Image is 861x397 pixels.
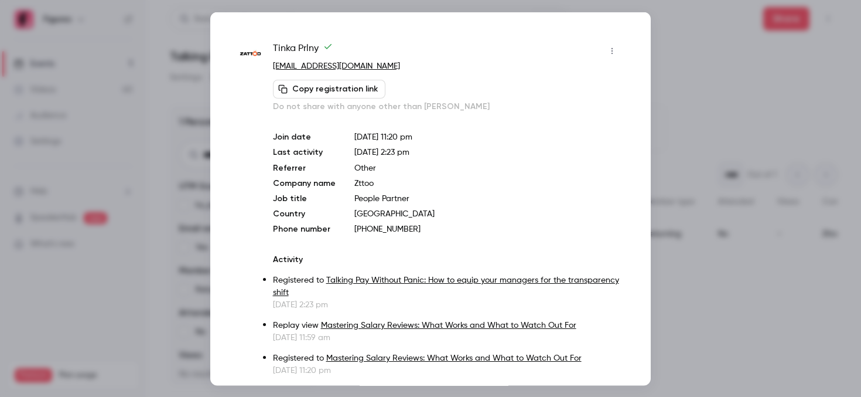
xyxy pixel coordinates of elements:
[273,41,333,60] span: Tinka Prlny
[273,62,400,70] a: [EMAIL_ADDRESS][DOMAIN_NAME]
[321,321,576,329] a: Mastering Salary Reviews: What Works and What to Watch Out For
[273,331,621,343] p: [DATE] 11:59 am
[273,146,336,158] p: Last activity
[273,162,336,174] p: Referrer
[273,364,621,376] p: [DATE] 11:20 pm
[273,274,621,298] p: Registered to
[354,148,409,156] span: [DATE] 2:23 pm
[273,253,621,265] p: Activity
[273,298,621,310] p: [DATE] 2:23 pm
[354,162,621,174] p: Other
[354,177,621,189] p: Zttoo
[273,100,621,112] p: Do not share with anyone other than [PERSON_NAME]
[273,208,336,219] p: Country
[273,192,336,204] p: Job title
[273,352,621,364] p: Registered to
[354,223,621,235] p: [PHONE_NUMBER]
[326,354,582,362] a: Mastering Salary Reviews: What Works and What to Watch Out For
[354,208,621,219] p: [GEOGRAPHIC_DATA]
[354,131,621,142] p: [DATE] 11:20 pm
[354,192,621,204] p: People Partner
[273,177,336,189] p: Company name
[273,131,336,142] p: Join date
[273,223,336,235] p: Phone number
[240,42,261,64] img: zattoo.com
[273,79,385,98] button: Copy registration link
[273,319,621,331] p: Replay view
[273,276,619,296] a: Talking Pay Without Panic: How to equip your managers for the transparency shift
